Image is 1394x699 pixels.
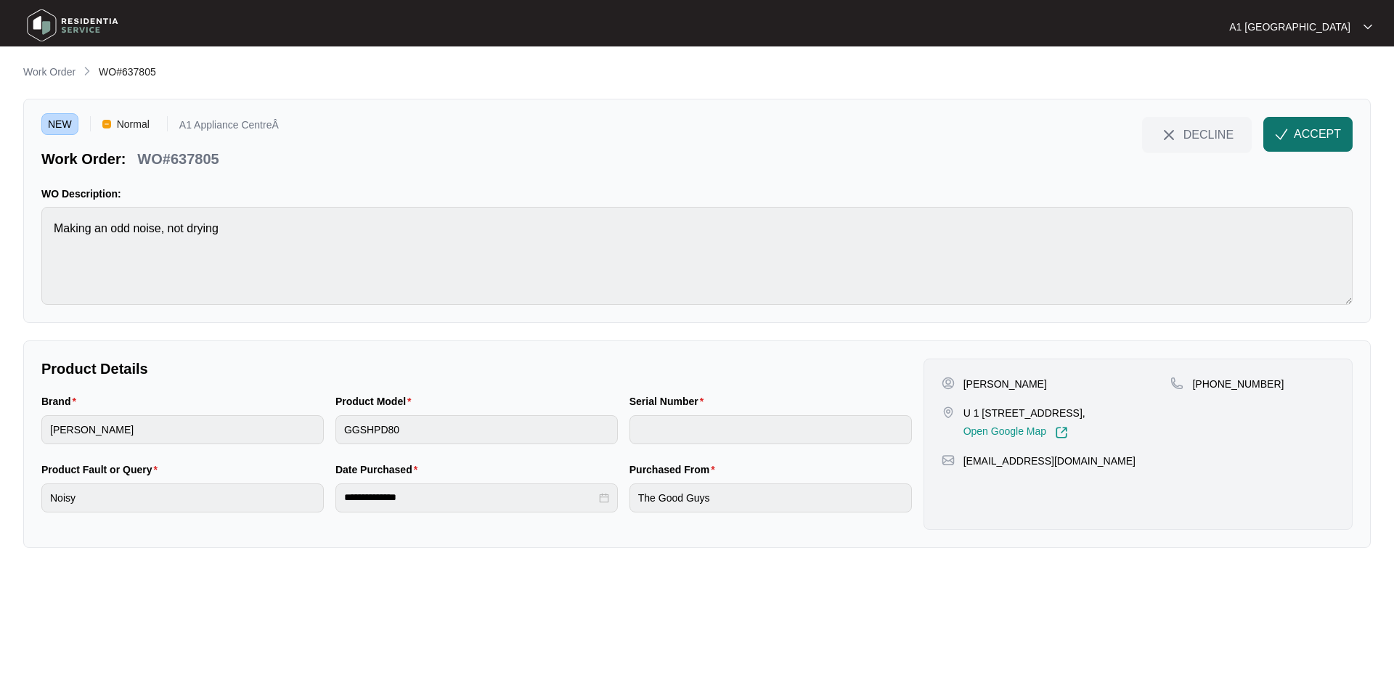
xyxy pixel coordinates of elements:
span: NEW [41,113,78,135]
p: WO Description: [41,187,1353,201]
label: Date Purchased [335,462,423,477]
label: Purchased From [629,462,721,477]
p: A1 [GEOGRAPHIC_DATA] [1229,20,1350,34]
img: map-pin [942,406,955,419]
p: A1 Appliance CentreÂ [179,120,279,135]
p: U 1 [STREET_ADDRESS], [963,406,1085,420]
span: ACCEPT [1294,126,1341,143]
a: Work Order [20,65,78,81]
input: Product Model [335,415,618,444]
span: Normal [111,113,155,135]
button: check-IconACCEPT [1263,117,1353,152]
textarea: Making an odd noise, not drying [41,207,1353,305]
input: Brand [41,415,324,444]
p: WO#637805 [137,149,219,169]
img: close-Icon [1160,126,1178,144]
label: Brand [41,394,82,409]
a: Open Google Map [963,426,1068,439]
img: map-pin [1170,377,1183,390]
input: Purchased From [629,483,912,512]
label: Product Model [335,394,417,409]
p: [PERSON_NAME] [963,377,1047,391]
label: Serial Number [629,394,709,409]
p: Work Order: [41,149,126,169]
span: DECLINE [1183,126,1234,142]
img: Vercel Logo [102,120,111,128]
p: [PHONE_NUMBER] [1192,377,1284,391]
p: Work Order [23,65,76,79]
p: [EMAIL_ADDRESS][DOMAIN_NAME] [963,454,1136,468]
label: Product Fault or Query [41,462,163,477]
img: dropdown arrow [1364,23,1372,30]
input: Product Fault or Query [41,483,324,512]
input: Date Purchased [344,490,596,505]
span: WO#637805 [99,66,156,78]
img: residentia service logo [22,4,123,47]
img: check-Icon [1275,128,1288,141]
img: chevron-right [81,65,93,77]
input: Serial Number [629,415,912,444]
p: Product Details [41,359,912,379]
button: close-IconDECLINE [1142,117,1252,152]
img: map-pin [942,454,955,467]
img: Link-External [1055,426,1068,439]
img: user-pin [942,377,955,390]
